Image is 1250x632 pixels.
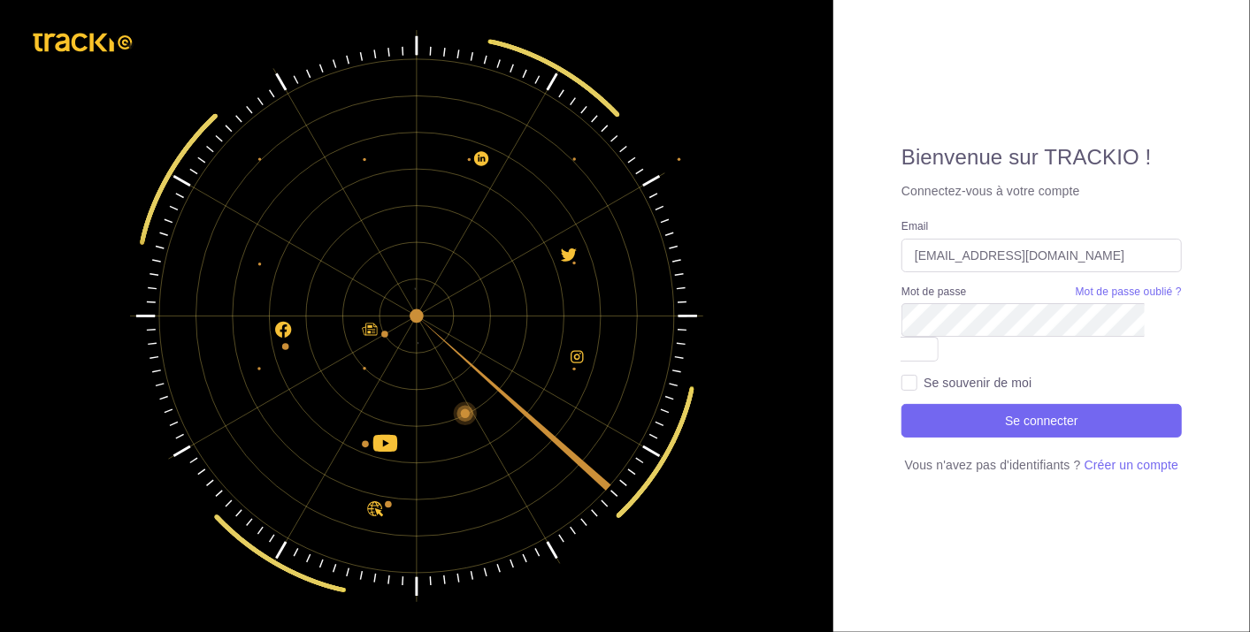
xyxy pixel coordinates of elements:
[1076,285,1182,303] a: Mot de passe oublié ?
[113,13,720,620] img: Connexion
[901,239,1182,272] input: senseconseil@example.com
[901,145,1182,171] h2: Bienvenue sur TRACKIO !
[901,182,1182,201] p: Connectez-vous à votre compte
[901,404,1182,438] button: Se connecter
[1085,458,1178,472] a: Créer un compte
[905,458,1081,472] span: Vous n'avez pas d'identifiants ?
[25,25,142,60] img: trackio.svg
[924,374,1031,392] label: Se souvenir de moi
[1076,286,1182,298] small: Mot de passe oublié ?
[901,219,929,234] label: Email
[901,285,967,300] label: Mot de passe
